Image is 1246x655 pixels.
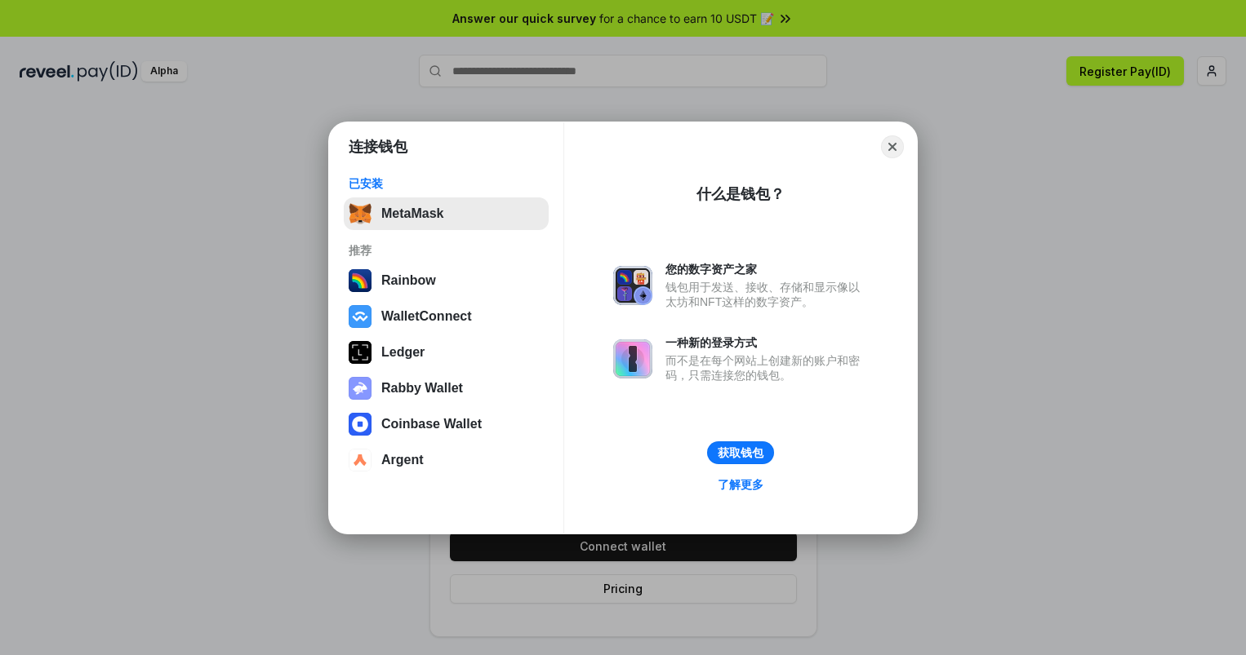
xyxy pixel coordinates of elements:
button: Close [881,135,904,158]
div: Argent [381,453,424,467]
div: 推荐 [349,243,544,258]
button: MetaMask [344,197,549,230]
img: svg+xml,%3Csvg%20xmlns%3D%22http%3A%2F%2Fwww.w3.org%2F2000%2Fsvg%22%20fill%3D%22none%22%20viewBox... [349,377,372,400]
button: Coinbase Wallet [344,408,549,440]
img: svg+xml,%3Csvg%20width%3D%2228%22%20height%3D%2228%22%20viewBox%3D%220%200%2028%2028%22%20fill%3D... [349,413,372,436]
img: svg+xml,%3Csvg%20fill%3D%22none%22%20height%3D%2233%22%20viewBox%3D%220%200%2035%2033%22%20width%... [349,202,372,225]
div: 了解更多 [718,477,763,492]
img: svg+xml,%3Csvg%20xmlns%3D%22http%3A%2F%2Fwww.w3.org%2F2000%2Fsvg%22%20width%3D%2228%22%20height%3... [349,341,372,364]
h1: 连接钱包 [349,137,407,157]
button: Ledger [344,336,549,369]
div: 而不是在每个网站上创建新的账户和密码，只需连接您的钱包。 [665,353,868,383]
button: Rabby Wallet [344,372,549,405]
img: svg+xml,%3Csvg%20width%3D%22120%22%20height%3D%22120%22%20viewBox%3D%220%200%20120%20120%22%20fil... [349,269,372,292]
div: 已安装 [349,176,544,191]
div: 什么是钱包？ [696,184,785,204]
div: 一种新的登录方式 [665,335,868,350]
div: Rainbow [381,273,436,288]
div: WalletConnect [381,309,472,324]
div: 获取钱包 [718,445,763,460]
button: WalletConnect [344,300,549,333]
div: 您的数字资产之家 [665,262,868,277]
div: MetaMask [381,206,443,221]
a: 了解更多 [708,474,773,495]
div: Rabby Wallet [381,381,463,396]
div: 钱包用于发送、接收、存储和显示像以太坊和NFT这样的数字资产。 [665,280,868,309]
img: svg+xml,%3Csvg%20xmlns%3D%22http%3A%2F%2Fwww.w3.org%2F2000%2Fsvg%22%20fill%3D%22none%22%20viewBox... [613,339,652,378]
div: Coinbase Wallet [381,417,482,432]
button: Rainbow [344,264,549,297]
img: svg+xml,%3Csvg%20width%3D%2228%22%20height%3D%2228%22%20viewBox%3D%220%200%2028%2028%22%20fill%3D... [349,449,372,471]
button: Argent [344,444,549,476]
button: 获取钱包 [707,441,774,464]
img: svg+xml,%3Csvg%20width%3D%2228%22%20height%3D%2228%22%20viewBox%3D%220%200%2028%2028%22%20fill%3D... [349,305,372,328]
div: Ledger [381,345,425,360]
img: svg+xml,%3Csvg%20xmlns%3D%22http%3A%2F%2Fwww.w3.org%2F2000%2Fsvg%22%20fill%3D%22none%22%20viewBox... [613,266,652,305]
